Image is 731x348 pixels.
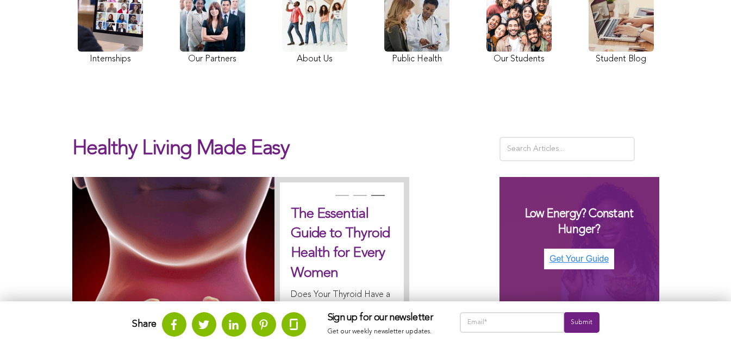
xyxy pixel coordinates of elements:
input: Email* [460,312,565,333]
input: Submit [564,312,599,333]
input: Search Articles... [499,137,635,161]
h3: Sign up for our newsletter [328,312,438,324]
h1: Healthy Living Made Easy [72,137,483,172]
button: 1 of 3 [335,195,346,206]
iframe: Chat Widget [677,296,731,348]
button: 3 of 3 [371,195,382,206]
h3: Low Energy? Constant Hunger? [510,206,648,237]
img: glassdoor.svg [290,319,298,330]
p: Get our weekly newsletter updates. [328,326,438,338]
h2: The Essential Guide to Thyroid Health for Every Women [291,204,393,283]
strong: Share [132,319,157,329]
button: 2 of 3 [353,195,364,206]
img: Get Your Guide [544,249,614,269]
